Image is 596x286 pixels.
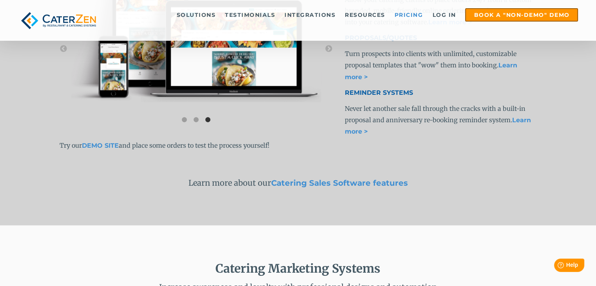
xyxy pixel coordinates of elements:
[271,178,408,188] a: Catering Sales Software features
[18,8,100,33] img: caterzen
[221,9,279,21] a: Testimonials
[173,9,220,21] a: Solutions
[428,9,460,21] a: Log in
[204,116,212,124] button: 3
[526,255,587,277] iframe: Help widget launcher
[345,89,413,96] span: REMINDER SYSTEMS
[82,142,119,149] a: DEMO SITE
[180,116,188,124] button: 1
[345,48,536,83] p: Turn prospects into clients with unlimited, customizable proposal templates that "wow" them into ...
[60,45,67,53] button: ←
[391,9,427,21] a: Pricing
[192,116,200,124] button: 2
[216,261,380,276] span: Catering Marketing Systems
[345,62,517,81] a: Learn more >
[341,9,389,21] a: Resources
[60,141,270,149] span: Try our and place some orders to test the process yourself!
[465,8,578,22] a: Book a "Non-Demo" Demo
[114,8,578,22] div: Navigation Menu
[281,9,339,21] a: Integrations
[345,103,536,138] p: Never let another sale fall through the cracks with a built-in proposal and anniversary re-bookin...
[188,178,408,188] span: Learn more about our
[325,45,333,53] button: →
